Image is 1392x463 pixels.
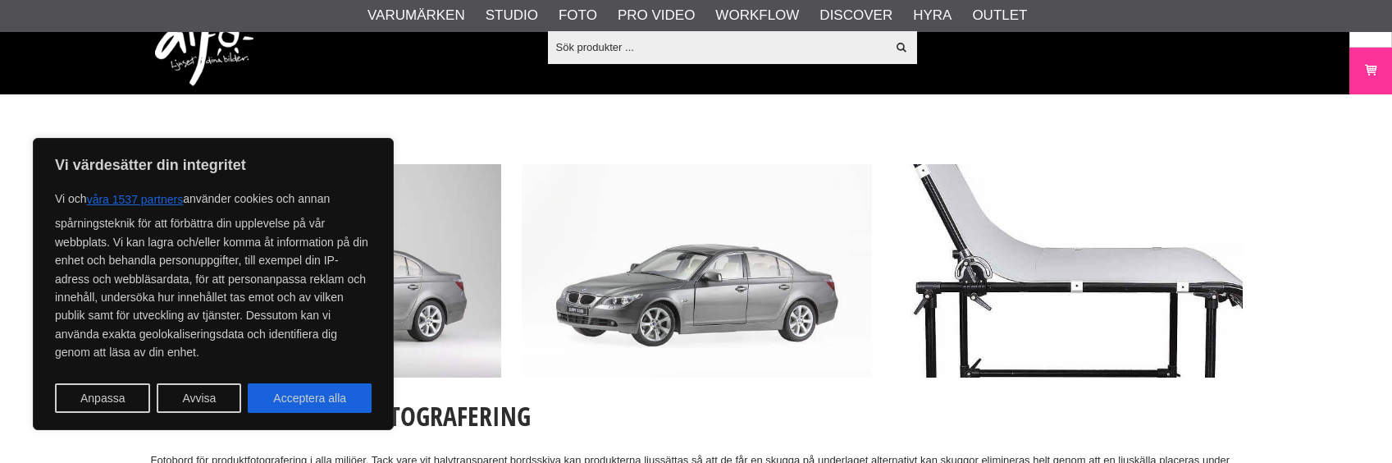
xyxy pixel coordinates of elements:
[55,155,372,175] p: Vi värdesätter din integritet
[892,164,1243,378] img: Annons:003 ban-producttable-003.jpg
[248,383,372,413] button: Acceptera alla
[55,383,150,413] button: Anpassa
[486,5,538,26] a: Studio
[157,383,241,413] button: Avvisa
[55,185,372,361] p: Vi och använder cookies och annan spårningsteknik för att förbättra din upplevelse på vår webbpla...
[87,185,184,214] button: våra 1537 partners
[548,34,887,59] input: Sök produkter ...
[559,5,597,26] a: Foto
[913,5,952,26] a: Hyra
[155,12,253,86] img: logo.png
[33,138,394,430] div: Vi värdesätter din integritet
[367,5,465,26] a: Varumärken
[715,5,799,26] a: Workflow
[819,5,892,26] a: Discover
[151,398,1242,434] h1: Fotobord Produktfotografering
[972,5,1027,26] a: Outlet
[522,164,872,378] img: Annons:002 ban-producttable-002.jpg
[618,5,695,26] a: Pro Video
